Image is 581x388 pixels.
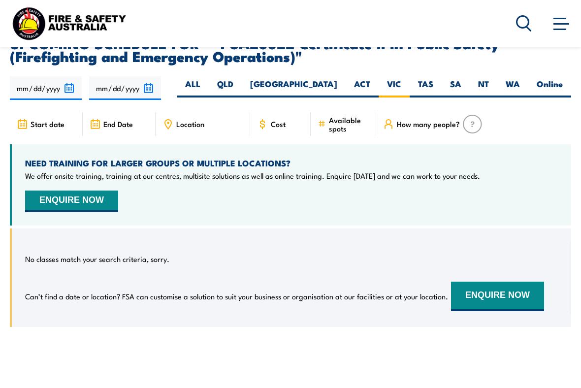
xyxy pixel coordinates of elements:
[25,158,480,168] h4: NEED TRAINING FOR LARGER GROUPS OR MULTIPLE LOCATIONS?
[497,78,528,97] label: WA
[410,78,442,97] label: TAS
[379,78,410,97] label: VIC
[442,78,470,97] label: SA
[451,282,544,311] button: ENQUIRE NOW
[209,78,242,97] label: QLD
[177,78,209,97] label: ALL
[397,120,460,128] span: How many people?
[271,120,286,128] span: Cost
[346,78,379,97] label: ACT
[10,76,82,100] input: From date
[176,120,204,128] span: Location
[25,254,169,264] p: No classes match your search criteria, sorry.
[89,76,161,100] input: To date
[242,78,346,97] label: [GEOGRAPHIC_DATA]
[25,291,448,301] p: Can’t find a date or location? FSA can customise a solution to suit your business or organisation...
[528,78,571,97] label: Online
[103,120,133,128] span: End Date
[10,36,571,62] h2: UPCOMING SCHEDULE FOR - "PUA20622 Certificate II in Public Safety (Firefighting and Emergency Ope...
[329,116,369,132] span: Available spots
[31,120,65,128] span: Start date
[25,191,118,212] button: ENQUIRE NOW
[470,78,497,97] label: NT
[25,171,480,181] p: We offer onsite training, training at our centres, multisite solutions as well as online training...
